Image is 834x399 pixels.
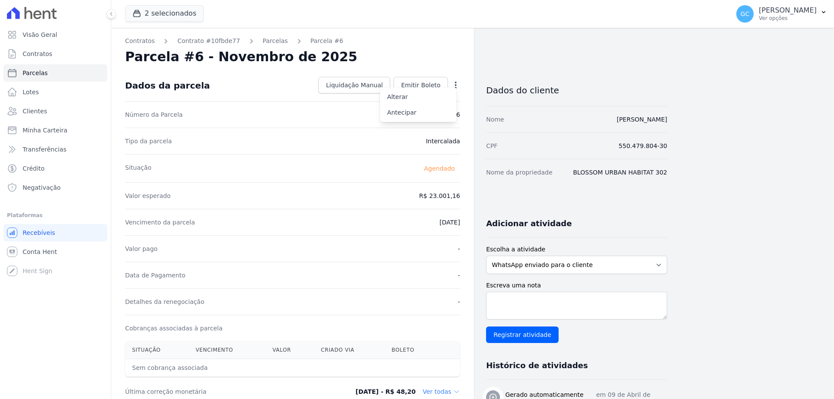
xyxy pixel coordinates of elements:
[125,36,460,46] nav: Breadcrumb
[125,5,204,22] button: 2 selecionados
[486,115,504,124] dt: Nome
[23,145,66,154] span: Transferências
[486,85,667,96] h3: Dados do cliente
[23,88,39,96] span: Lotes
[177,36,240,46] a: Contrato #10fbde77
[3,122,107,139] a: Minha Carteira
[125,218,195,227] dt: Vencimento da parcela
[486,245,667,254] label: Escolha a atividade
[125,324,222,333] dt: Cobranças associadas à parcela
[125,49,357,65] h2: Parcela #6 - Novembro de 2025
[456,110,460,119] dd: 6
[125,163,152,174] dt: Situação
[125,244,158,253] dt: Valor pago
[486,281,667,290] label: Escreva uma nota
[619,142,667,150] dd: 550.479.804-30
[741,11,750,17] span: GC
[23,164,45,173] span: Crédito
[3,45,107,63] a: Contratos
[125,271,185,280] dt: Data de Pagamento
[311,36,344,46] a: Parcela #6
[23,183,61,192] span: Negativação
[3,179,107,196] a: Negativação
[3,141,107,158] a: Transferências
[125,387,323,396] dt: Última correção monetária
[355,387,416,396] dd: [DATE] - R$ 48,20
[7,210,104,221] div: Plataformas
[380,105,457,120] a: Antecipar
[486,142,497,150] dt: CPF
[759,15,817,22] p: Ver opções
[486,326,559,343] input: Registrar atividade
[189,341,265,359] th: Vencimento
[263,36,288,46] a: Parcelas
[23,49,52,58] span: Contratos
[125,341,189,359] th: Situação
[486,218,572,229] h3: Adicionar atividade
[573,168,667,177] dd: BLOSSOM URBAN HABITAT 302
[385,341,440,359] th: Boleto
[125,359,385,377] th: Sem cobrança associada
[23,69,48,77] span: Parcelas
[458,297,460,306] dd: -
[23,30,57,39] span: Visão Geral
[125,297,205,306] dt: Detalhes da renegociação
[458,244,460,253] dd: -
[419,163,460,174] span: Agendado
[3,160,107,177] a: Crédito
[125,191,171,200] dt: Valor esperado
[401,81,440,89] span: Emitir Boleto
[3,83,107,101] a: Lotes
[3,102,107,120] a: Clientes
[486,168,553,177] dt: Nome da propriedade
[125,137,172,145] dt: Tipo da parcela
[440,218,460,227] dd: [DATE]
[423,387,460,396] dd: Ver todas
[759,6,817,15] p: [PERSON_NAME]
[125,110,183,119] dt: Número da Parcela
[729,2,834,26] button: GC [PERSON_NAME] Ver opções
[380,89,457,105] a: Alterar
[326,81,383,89] span: Liquidação Manual
[125,36,155,46] a: Contratos
[318,77,390,93] a: Liquidação Manual
[458,271,460,280] dd: -
[265,341,314,359] th: Valor
[23,107,47,115] span: Clientes
[394,77,448,93] a: Emitir Boleto
[617,116,667,123] a: [PERSON_NAME]
[3,224,107,241] a: Recebíveis
[23,228,55,237] span: Recebíveis
[314,341,385,359] th: Criado via
[426,137,460,145] dd: Intercalada
[125,80,210,91] div: Dados da parcela
[3,243,107,261] a: Conta Hent
[3,64,107,82] a: Parcelas
[23,247,57,256] span: Conta Hent
[23,126,67,135] span: Minha Carteira
[419,191,460,200] dd: R$ 23.001,16
[3,26,107,43] a: Visão Geral
[486,360,588,371] h3: Histórico de atividades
